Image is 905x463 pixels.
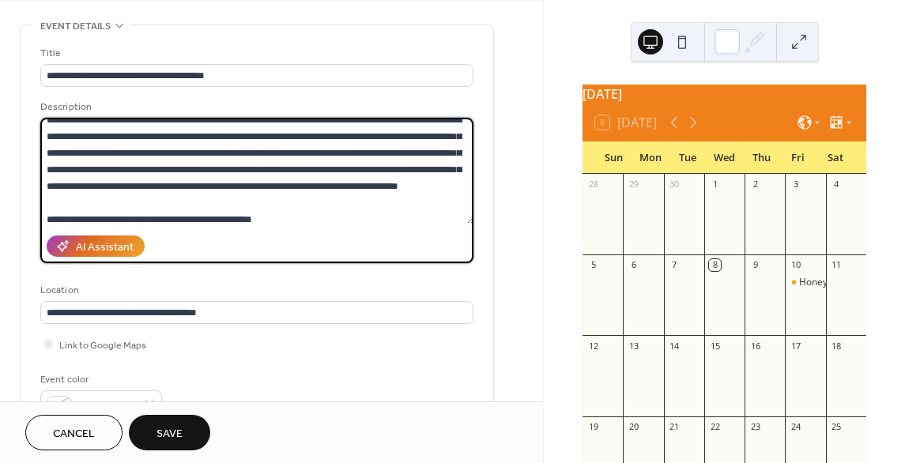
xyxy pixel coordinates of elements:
[669,179,681,190] div: 30
[780,142,817,174] div: Fri
[831,421,843,433] div: 25
[816,142,854,174] div: Sat
[628,179,639,190] div: 29
[156,426,183,442] span: Save
[790,421,801,433] div: 24
[669,340,681,352] div: 14
[669,421,681,433] div: 21
[831,259,843,271] div: 11
[587,179,599,190] div: 28
[831,340,843,352] div: 18
[595,142,632,174] div: Sun
[790,340,801,352] div: 17
[749,421,761,433] div: 23
[587,421,599,433] div: 19
[790,259,801,271] div: 10
[706,142,743,174] div: Wed
[628,340,639,352] div: 13
[40,371,159,388] div: Event color
[749,340,761,352] div: 16
[628,259,639,271] div: 6
[40,45,470,62] div: Title
[587,340,599,352] div: 12
[47,235,145,257] button: AI Assistant
[669,142,706,174] div: Tue
[129,415,210,450] button: Save
[40,282,470,299] div: Location
[669,259,681,271] div: 7
[785,276,825,289] div: Honey & Mead Tasting at Eagle Ridge
[831,179,843,190] div: 4
[709,340,721,352] div: 15
[709,421,721,433] div: 22
[628,421,639,433] div: 20
[59,337,146,354] span: Link to Google Maps
[587,259,599,271] div: 5
[53,426,95,442] span: Cancel
[76,239,134,256] div: AI Assistant
[632,142,669,174] div: Mon
[749,179,761,190] div: 2
[743,142,780,174] div: Thu
[583,85,866,104] div: [DATE]
[40,99,470,115] div: Description
[40,18,111,35] span: Event details
[749,259,761,271] div: 9
[709,259,721,271] div: 8
[790,179,801,190] div: 3
[709,179,721,190] div: 1
[25,415,123,450] button: Cancel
